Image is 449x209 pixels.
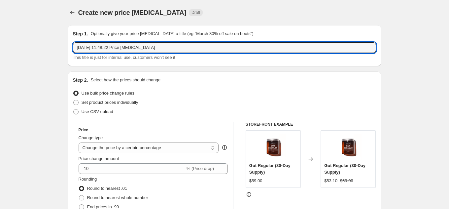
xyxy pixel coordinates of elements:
[79,135,103,140] span: Change type
[73,77,88,83] h2: Step 2.
[78,9,187,16] span: Create new price [MEDICAL_DATA]
[68,8,77,17] button: Price change jobs
[187,166,214,171] span: % (Price drop)
[73,42,376,53] input: 30% off holiday sale
[73,30,88,37] h2: Step 1.
[82,91,134,96] span: Use bulk price change rules
[335,134,362,160] img: 1363_BePure_GutRegular_1500x1500_1_80x.png
[260,134,286,160] img: 1363_BePure_GutRegular_1500x1500_1_80x.png
[340,178,353,184] strike: $59.00
[79,163,185,174] input: -15
[90,30,253,37] p: Optionally give your price [MEDICAL_DATA] a title (eg "March 30% off sale on boots")
[324,163,365,175] span: Gut Regular (30-Day Supply)
[73,55,175,60] span: This title is just for internal use, customers won't see it
[82,100,138,105] span: Set product prices individually
[246,122,376,127] h6: STOREFRONT EXAMPLE
[221,144,228,151] div: help
[90,77,160,83] p: Select how the prices should change
[79,156,119,161] span: Price change amount
[87,195,148,200] span: Round to nearest whole number
[87,186,127,191] span: Round to nearest .01
[324,178,337,184] div: $53.10
[249,163,291,175] span: Gut Regular (30-Day Supply)
[79,177,97,182] span: Rounding
[79,127,88,133] h3: Price
[249,178,262,184] div: $59.00
[82,109,113,114] span: Use CSV upload
[191,10,200,15] span: Draft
